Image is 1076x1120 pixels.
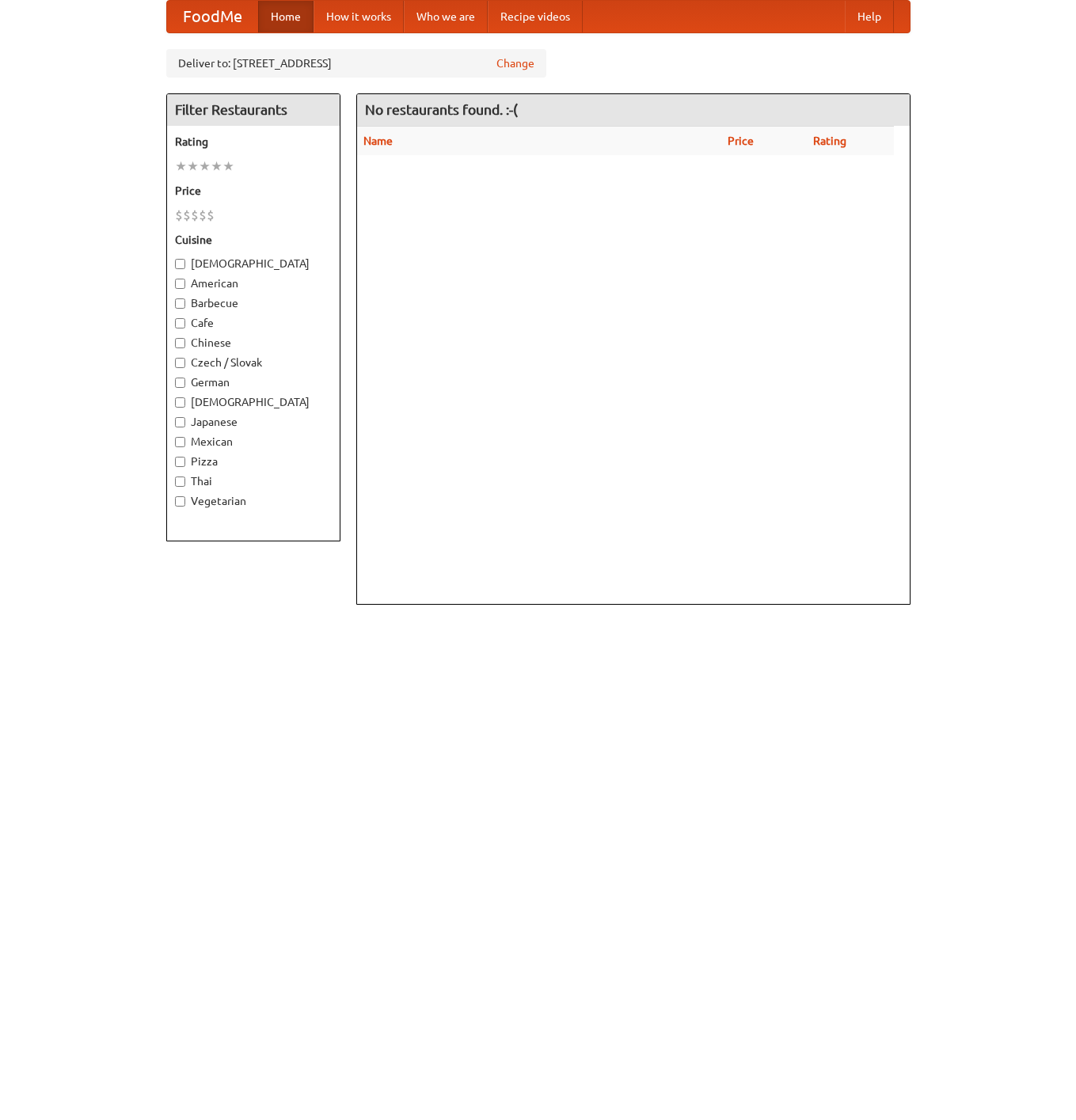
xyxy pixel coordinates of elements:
[207,207,215,224] li: $
[845,1,894,32] a: Help
[175,315,332,331] label: Cafe
[175,183,332,199] h5: Price
[813,135,846,147] a: Rating
[175,207,183,224] li: $
[175,434,332,450] label: Mexican
[488,1,583,32] a: Recipe videos
[175,338,185,348] input: Chinese
[175,134,332,150] h5: Rating
[175,232,332,248] h5: Cuisine
[175,414,332,430] label: Japanese
[191,207,199,224] li: $
[187,158,199,175] li: ★
[175,493,332,509] label: Vegetarian
[167,94,340,126] h4: Filter Restaurants
[175,476,185,487] input: Thai
[175,275,332,291] label: American
[175,318,185,328] input: Cafe
[175,394,332,410] label: [DEMOGRAPHIC_DATA]
[222,158,234,175] li: ★
[166,49,546,78] div: Deliver to: [STREET_ADDRESS]
[496,55,534,71] a: Change
[175,437,185,447] input: Mexican
[183,207,191,224] li: $
[175,473,332,489] label: Thai
[175,417,185,427] input: Japanese
[175,158,187,175] li: ★
[175,397,185,408] input: [DEMOGRAPHIC_DATA]
[175,358,185,368] input: Czech / Slovak
[175,335,332,351] label: Chinese
[175,496,185,507] input: Vegetarian
[199,207,207,224] li: $
[211,158,222,175] li: ★
[175,279,185,289] input: American
[314,1,404,32] a: How it works
[175,298,185,309] input: Barbecue
[199,158,211,175] li: ★
[175,259,185,269] input: [DEMOGRAPHIC_DATA]
[175,457,185,467] input: Pizza
[404,1,488,32] a: Who we are
[175,256,332,271] label: [DEMOGRAPHIC_DATA]
[175,454,332,469] label: Pizza
[258,1,314,32] a: Home
[167,1,258,32] a: FoodMe
[365,102,518,117] ng-pluralize: No restaurants found. :-(
[363,135,393,147] a: Name
[175,295,332,311] label: Barbecue
[728,135,754,147] a: Price
[175,374,332,390] label: German
[175,378,185,388] input: German
[175,355,332,370] label: Czech / Slovak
